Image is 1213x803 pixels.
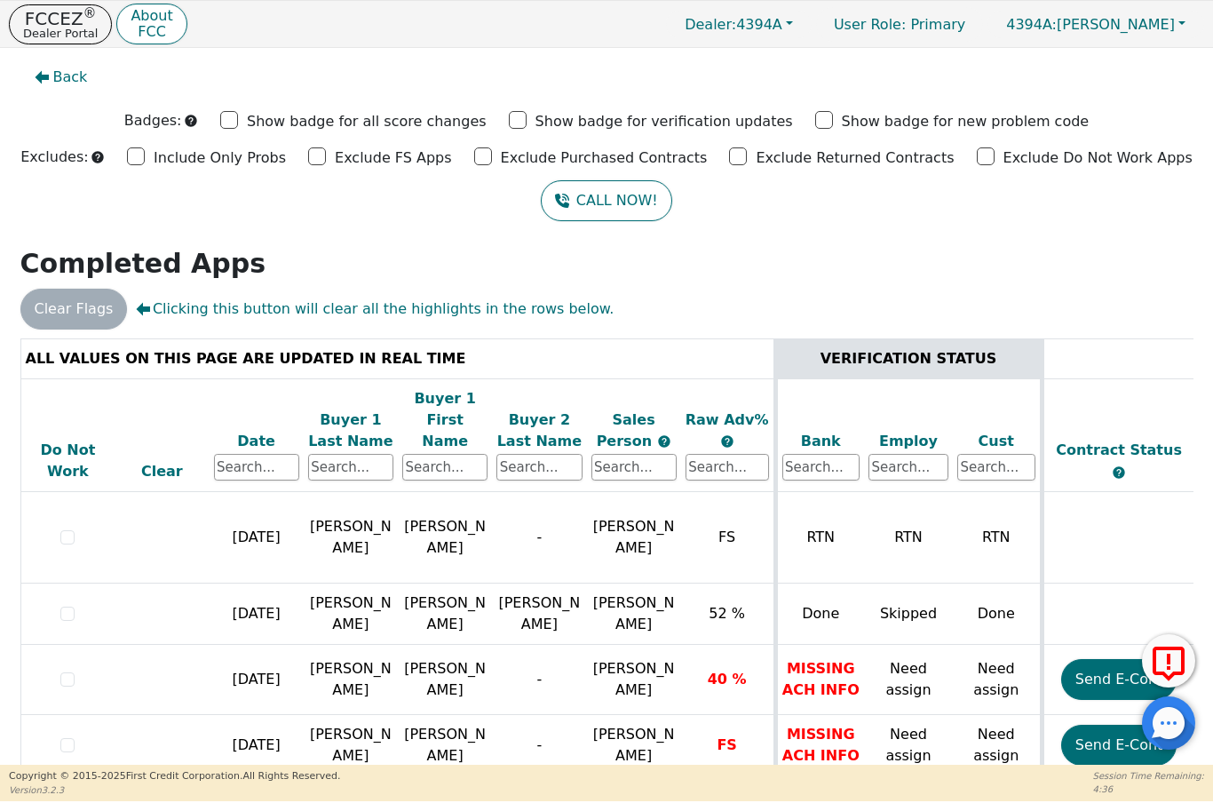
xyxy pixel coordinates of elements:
[131,25,172,39] p: FCC
[304,492,398,584] td: [PERSON_NAME]
[868,431,948,452] div: Employ
[775,645,864,715] td: MISSING ACH INFO
[136,298,614,320] span: Clicking this button will clear all the highlights in the rows below.
[782,348,1035,370] div: VERIFICATION STATUS
[210,645,304,715] td: [DATE]
[9,4,112,44] button: FCCEZ®Dealer Portal
[247,111,487,132] p: Show badge for all score changes
[718,529,735,545] span: FS
[20,248,266,279] strong: Completed Apps
[1061,725,1177,766] button: Send E-Cont
[816,7,983,42] a: User Role: Primary
[782,454,860,481] input: Search...
[842,111,1090,132] p: Show badge for new problem code
[864,645,953,715] td: Need assign
[23,28,98,39] p: Dealer Portal
[816,7,983,42] p: Primary
[541,180,671,221] button: CALL NOW!
[402,388,488,452] div: Buyer 1 First Name
[593,726,675,764] span: [PERSON_NAME]
[666,11,812,38] button: Dealer:4394A
[686,454,769,481] input: Search...
[496,409,582,452] div: Buyer 2 Last Name
[593,660,675,698] span: [PERSON_NAME]
[83,5,97,21] sup: ®
[591,454,677,481] input: Search...
[304,715,398,776] td: [PERSON_NAME]
[20,147,88,168] p: Excludes:
[398,584,492,645] td: [PERSON_NAME]
[953,645,1042,715] td: Need assign
[864,715,953,776] td: Need assign
[834,16,906,33] span: User Role :
[1006,16,1175,33] span: [PERSON_NAME]
[593,518,675,556] span: [PERSON_NAME]
[1061,659,1177,700] button: Send E-Cont
[20,57,102,98] button: Back
[26,440,111,482] div: Do Not Work
[709,605,745,622] span: 52 %
[1093,783,1204,796] p: 4:36
[398,492,492,584] td: [PERSON_NAME]
[398,645,492,715] td: [PERSON_NAME]
[492,715,586,776] td: -
[154,147,286,169] p: Include Only Probs
[398,715,492,776] td: [PERSON_NAME]
[953,584,1042,645] td: Done
[304,584,398,645] td: [PERSON_NAME]
[23,10,98,28] p: FCCEZ
[492,584,586,645] td: [PERSON_NAME]
[335,147,452,169] p: Exclude FS Apps
[1093,769,1204,783] p: Session Time Remaining:
[535,111,793,132] p: Show badge for verification updates
[987,11,1204,38] button: 4394A:[PERSON_NAME]
[9,783,340,797] p: Version 3.2.3
[1003,147,1193,169] p: Exclude Do Not Work Apps
[1142,634,1195,688] button: Report Error to FCC
[308,409,393,452] div: Buyer 1 Last Name
[782,431,860,452] div: Bank
[717,736,736,753] span: FS
[957,454,1035,481] input: Search...
[593,594,675,632] span: [PERSON_NAME]
[953,715,1042,776] td: Need assign
[242,770,340,782] span: All Rights Reserved.
[210,584,304,645] td: [DATE]
[9,769,340,784] p: Copyright © 2015- 2025 First Credit Corporation.
[775,584,864,645] td: Done
[492,645,586,715] td: -
[756,147,954,169] p: Exclude Returned Contracts
[492,492,586,584] td: -
[868,454,948,481] input: Search...
[496,454,582,481] input: Search...
[308,454,393,481] input: Search...
[124,110,182,131] p: Badges:
[957,431,1035,452] div: Cust
[214,454,299,481] input: Search...
[775,492,864,584] td: RTN
[1006,16,1057,33] span: 4394A:
[597,411,657,449] span: Sales Person
[686,411,769,428] span: Raw Adv%
[685,16,782,33] span: 4394A
[1056,441,1182,458] span: Contract Status
[116,4,186,45] button: AboutFCC
[26,348,769,370] div: ALL VALUES ON THIS PAGE ARE UPDATED IN REAL TIME
[953,492,1042,584] td: RTN
[214,431,299,452] div: Date
[131,9,172,23] p: About
[775,715,864,776] td: MISSING ACH INFO
[119,461,204,482] div: Clear
[708,671,747,688] span: 40 %
[304,645,398,715] td: [PERSON_NAME]
[210,715,304,776] td: [DATE]
[210,492,304,584] td: [DATE]
[501,147,708,169] p: Exclude Purchased Contracts
[864,492,953,584] td: RTN
[53,67,88,88] span: Back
